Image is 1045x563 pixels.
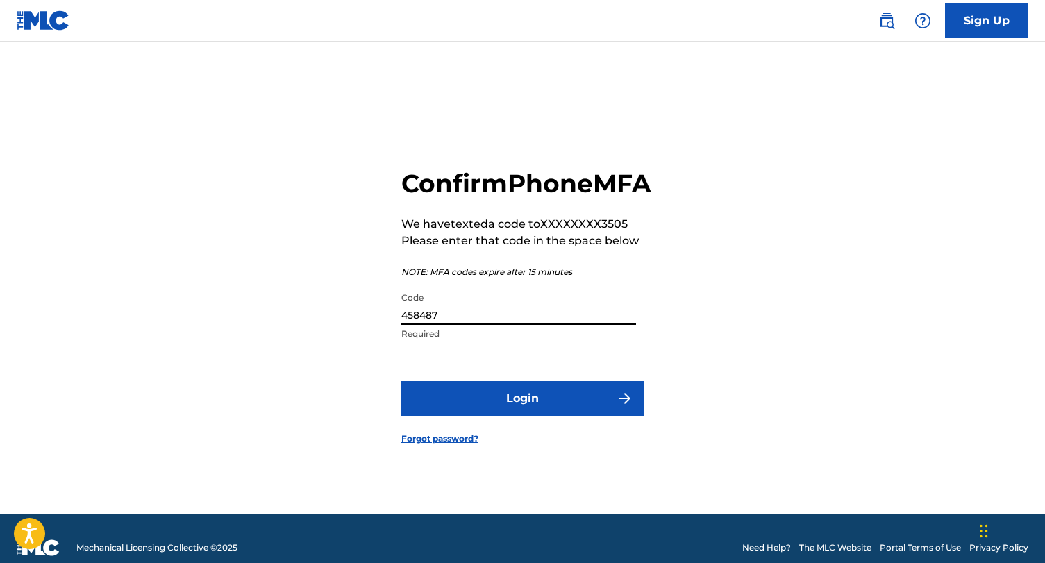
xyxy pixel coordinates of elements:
a: Portal Terms of Use [880,541,961,554]
img: MLC Logo [17,10,70,31]
div: Drag [980,510,988,552]
a: Public Search [873,7,901,35]
iframe: Chat Widget [976,496,1045,563]
img: help [914,12,931,29]
a: Sign Up [945,3,1028,38]
div: Help [909,7,937,35]
p: NOTE: MFA codes expire after 15 minutes [401,266,651,278]
p: Required [401,328,636,340]
span: Mechanical Licensing Collective © 2025 [76,541,237,554]
img: f7272a7cc735f4ea7f67.svg [617,390,633,407]
a: Need Help? [742,541,791,554]
h2: Confirm Phone MFA [401,168,651,199]
img: search [878,12,895,29]
a: Privacy Policy [969,541,1028,554]
p: We have texted a code to XXXXXXXX3505 [401,216,651,233]
button: Login [401,381,644,416]
a: The MLC Website [799,541,871,554]
a: Forgot password? [401,432,478,445]
img: logo [17,539,60,556]
p: Please enter that code in the space below [401,233,651,249]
